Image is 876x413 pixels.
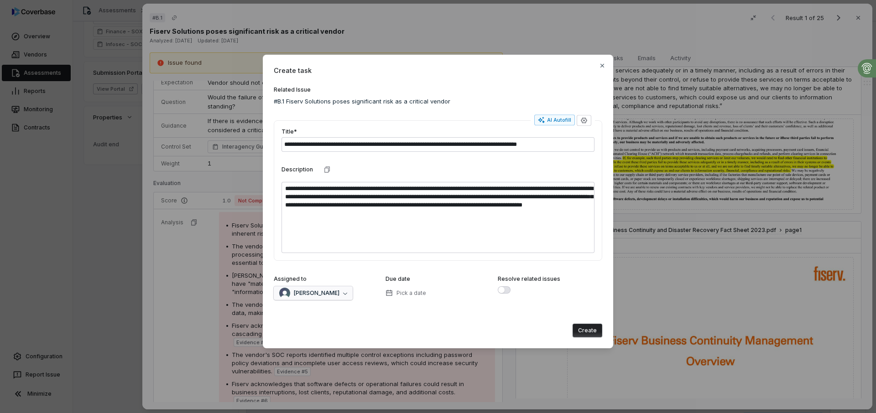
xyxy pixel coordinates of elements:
[386,275,410,283] label: Due date
[274,66,602,75] span: Create task
[383,284,429,303] button: Pick a date
[282,166,313,173] label: Description
[573,324,602,337] button: Create
[279,288,290,299] img: Brian Ball avatar
[534,114,575,125] button: AI Autofill
[538,116,571,124] div: AI Autofill
[282,128,297,135] label: Title*
[396,289,426,297] span: Pick a date
[294,289,339,297] span: [PERSON_NAME]
[274,275,307,283] label: Assigned to
[274,97,450,106] span: #B.1 Fiserv Solutions poses significant risk as a critical vendor
[274,86,602,93] label: Related Issue
[498,275,560,282] span: Resolve related issues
